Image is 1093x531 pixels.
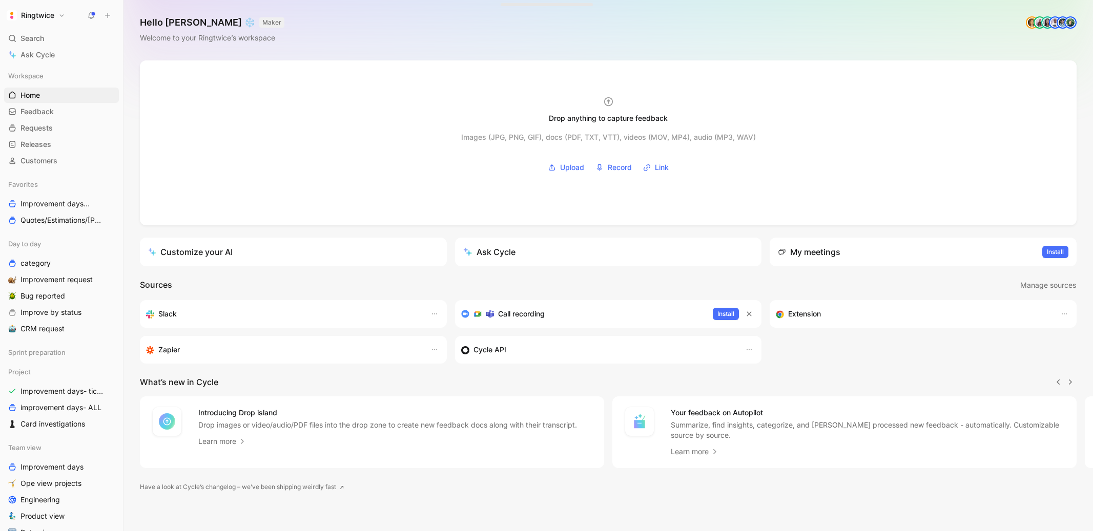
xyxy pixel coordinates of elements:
[671,420,1064,440] p: Summarize, find insights, categorize, and [PERSON_NAME] processed new feedback - automatically. C...
[20,107,54,117] span: Feedback
[4,47,119,62] a: Ask Cycle
[4,459,119,475] a: Improvement days
[140,32,284,44] div: Welcome to your Ringtwice’s workspace
[20,274,93,285] span: Improvement request
[8,179,38,189] span: Favorites
[4,236,119,251] div: Day to day
[4,196,119,211] a: Improvement daysTeam view
[560,161,584,174] span: Upload
[20,402,101,413] span: improvement days- ALL
[140,279,172,292] h2: Sources
[6,323,18,335] button: 🤖
[20,139,51,150] span: Releases
[544,160,588,175] button: Upload
[4,256,119,271] a: category
[4,305,119,320] a: Improve by status
[1020,279,1077,292] button: Manage sources
[20,258,51,268] span: category
[20,478,81,488] span: Ope view projects
[4,345,119,363] div: Sprint preparation
[20,462,84,472] span: Improvement days
[4,288,119,304] a: 🪲Bug reported
[20,495,60,505] span: Engineering
[776,308,1050,320] div: Capture feedback from anywhere on the web
[4,88,119,103] a: Home
[20,32,44,45] span: Search
[8,420,16,428] img: ♟️
[8,347,66,357] span: Sprint preparation
[21,11,54,20] h1: Ringtwice
[4,384,119,399] a: Improvement days- tickets ready
[20,156,57,166] span: Customers
[140,376,218,388] h2: What’s new in Cycle
[146,344,420,356] div: Capture feedback from thousands of sources with Zapier (survey results, recordings, sheets, etc).
[20,419,85,429] span: Card investigations
[4,236,119,336] div: Day to daycategory🐌Improvement request🪲Bug reportedImprove by status🤖CRM request
[20,307,81,317] span: Improve by status
[4,137,119,152] a: Releases
[455,238,762,266] button: Ask Cycle
[198,407,577,419] h4: Introducing Drop island
[788,308,821,320] h3: Extension
[778,246,840,258] div: My meetings
[20,49,55,61] span: Ask Cycle
[1050,17,1060,28] img: avatar
[158,344,180,356] h3: Zapier
[4,416,119,432] a: ♟️Card investigations
[198,435,246,448] a: Learn more
[8,292,16,300] img: 🪲
[671,445,719,458] a: Learn more
[498,308,545,320] h3: Call recording
[461,131,756,143] div: Images (JPG, PNG, GIF), docs (PDF, TXT, VTT), videos (MOV, MP4), audio (MP3, WAV)
[1058,17,1068,28] img: avatar
[1027,17,1037,28] img: avatar
[6,477,18,490] button: 🤸
[259,17,284,28] button: MAKER
[1047,247,1064,257] span: Install
[713,308,739,320] button: Install
[8,71,44,81] span: Workspace
[608,161,632,174] span: Record
[717,309,734,319] span: Install
[6,290,18,302] button: 🪲
[4,213,119,228] a: Quotes/Estimations/[PERSON_NAME]
[20,123,53,133] span: Requests
[6,273,18,286] button: 🐌
[20,511,65,521] span: Product view
[1042,246,1068,258] button: Install
[20,291,65,301] span: Bug reported
[8,325,16,333] img: 🤖
[4,364,119,432] div: ProjectImprovement days- tickets readyimprovement days- ALL♟️Card investigations
[7,10,17,20] img: Ringtwice
[8,367,31,377] span: Project
[20,90,40,100] span: Home
[158,308,177,320] h3: Slack
[4,440,119,455] div: Team view
[640,160,672,175] button: Link
[4,492,119,507] a: Engineering
[4,177,119,192] div: Favorites
[148,246,233,258] div: Customize your AI
[461,344,735,356] div: Sync customers & send feedback from custom sources. Get inspired by our favorite use case
[20,386,107,396] span: Improvement days- tickets ready
[4,153,119,168] a: Customers
[6,510,18,522] button: 🧞‍♂️
[4,8,68,23] button: RingtwiceRingtwice
[4,364,119,379] div: Project
[4,120,119,136] a: Requests
[20,324,65,334] span: CRM request
[198,420,577,430] p: Drop images or video/audio/PDF files into the drop zone to create new feedback docs along with th...
[140,482,344,492] a: Have a look at Cycle’s changelog – we’ve been shipping weirdly fast
[1035,17,1045,28] img: avatar
[140,16,284,29] h1: Hello [PERSON_NAME] ❄️
[1042,17,1053,28] img: avatar
[8,479,16,487] img: 🤸
[655,161,669,174] span: Link
[8,442,42,453] span: Team view
[4,508,119,524] a: 🧞‍♂️Product view
[6,418,18,430] button: ♟️
[4,345,119,360] div: Sprint preparation
[4,400,119,415] a: improvement days- ALL
[461,308,705,320] div: Record & transcribe meetings from Zoom, Meet & Teams.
